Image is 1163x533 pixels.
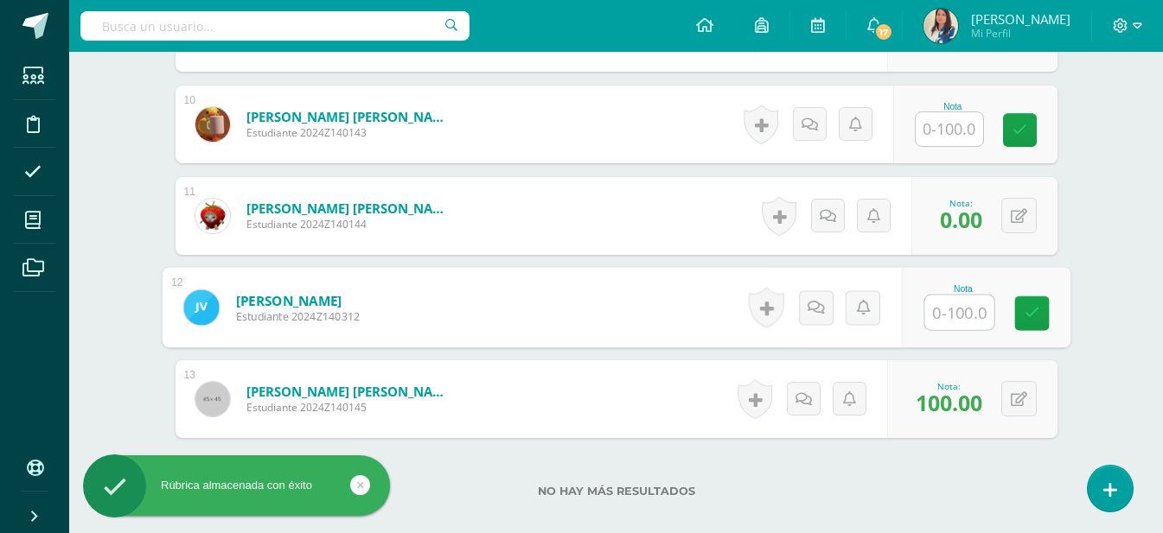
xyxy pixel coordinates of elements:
[246,400,454,415] span: Estudiante 2024Z140145
[971,26,1070,41] span: Mi Perfil
[246,200,454,217] a: [PERSON_NAME] [PERSON_NAME]
[246,383,454,400] a: [PERSON_NAME] [PERSON_NAME]
[195,107,230,142] img: 9c8af27d2d6f73391e9849fa9b12e79f.png
[246,125,454,140] span: Estudiante 2024Z140143
[923,284,1002,294] div: Nota
[923,9,958,43] img: e7d52abd4fb20d6f072f611272e178c7.png
[235,291,359,309] a: [PERSON_NAME]
[246,217,454,232] span: Estudiante 2024Z140144
[915,102,991,111] div: Nota
[924,295,994,330] input: 0-100.0
[83,478,390,493] div: Rúbrica almacenada con éxito
[195,199,230,233] img: b34483f3852d725ba0f36b69181a988e.png
[80,11,470,41] input: Busca un usuario...
[874,22,893,41] span: 17
[916,380,982,392] div: Nota:
[246,108,454,125] a: [PERSON_NAME] [PERSON_NAME]
[971,10,1070,28] span: [PERSON_NAME]
[176,485,1058,498] label: No hay más resultados
[916,112,983,146] input: 0-100.0
[940,205,982,234] span: 0.00
[940,197,982,209] div: Nota:
[235,309,359,325] span: Estudiante 2024Z140312
[183,289,219,325] img: 1c5fe0fcc0c3b1f8c2169829e4070640.png
[195,382,230,416] img: 45x45
[916,388,982,417] span: 100.00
